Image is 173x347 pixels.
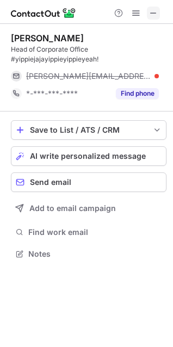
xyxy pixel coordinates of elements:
[29,204,116,213] span: Add to email campaign
[11,33,84,44] div: [PERSON_NAME]
[28,227,162,237] span: Find work email
[11,45,166,64] div: Head of Corporate Office #yippiejajayippieyippieyeah!
[11,120,166,140] button: save-profile-one-click
[28,249,162,259] span: Notes
[11,146,166,166] button: AI write personalized message
[116,88,159,99] button: Reveal Button
[11,225,166,240] button: Find work email
[30,126,147,134] div: Save to List / ATS / CRM
[30,152,146,160] span: AI write personalized message
[26,71,151,81] span: [PERSON_NAME][EMAIL_ADDRESS][PERSON_NAME][PERSON_NAME][DOMAIN_NAME]
[11,7,76,20] img: ContactOut v5.3.10
[11,172,166,192] button: Send email
[11,246,166,262] button: Notes
[30,178,71,187] span: Send email
[11,199,166,218] button: Add to email campaign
